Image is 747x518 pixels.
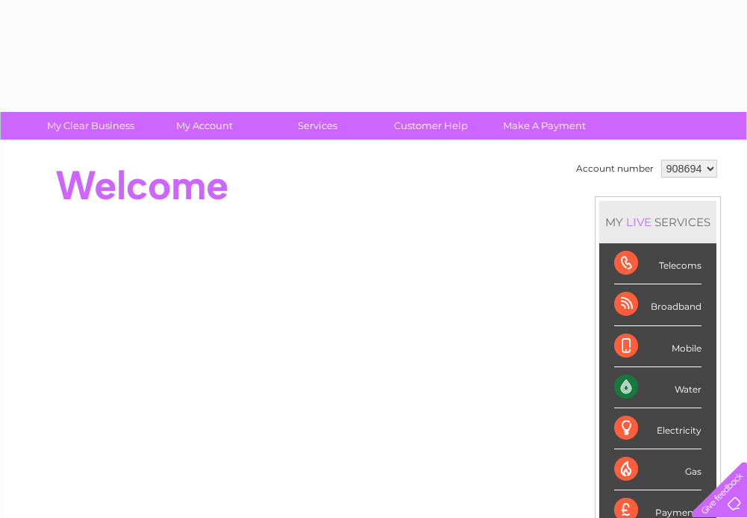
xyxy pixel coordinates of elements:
[623,215,654,229] div: LIVE
[599,201,716,243] div: MY SERVICES
[614,284,701,325] div: Broadband
[572,156,657,181] td: Account number
[369,112,493,140] a: Customer Help
[614,408,701,449] div: Electricity
[483,112,606,140] a: Make A Payment
[614,449,701,490] div: Gas
[614,367,701,408] div: Water
[614,243,701,284] div: Telecoms
[29,112,152,140] a: My Clear Business
[256,112,379,140] a: Services
[614,326,701,367] div: Mobile
[143,112,266,140] a: My Account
